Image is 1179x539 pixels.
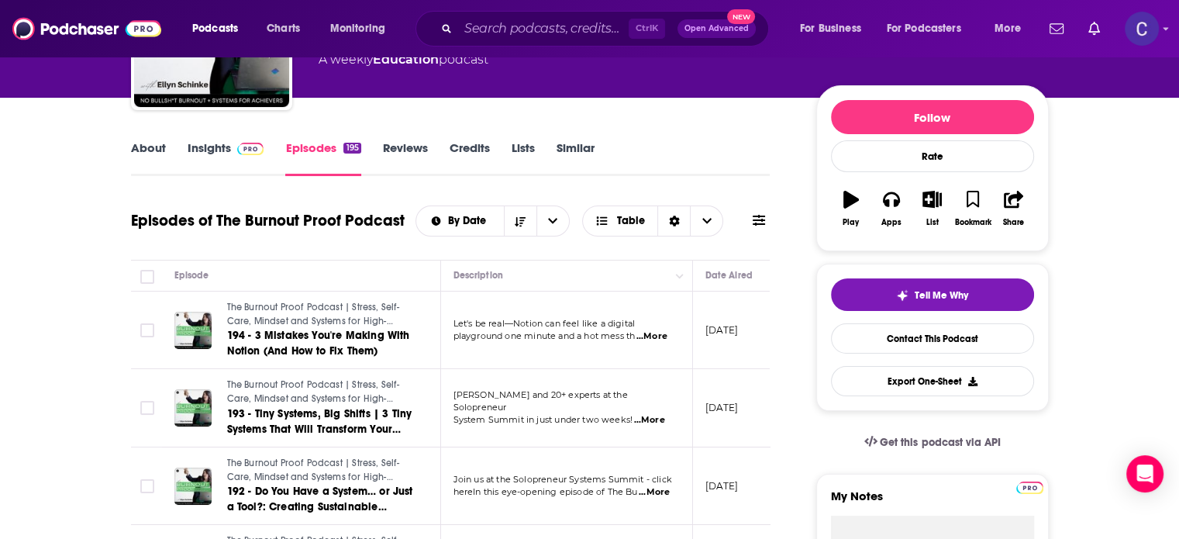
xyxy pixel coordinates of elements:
a: 194 - 3 Mistakes You're Making With Notion (And How to Fix Them) [227,328,413,359]
button: Follow [831,100,1034,134]
a: Reviews [383,140,428,176]
div: Description [453,266,503,285]
input: Search podcasts, credits, & more... [458,16,629,41]
span: New [727,9,755,24]
span: System Summit in just under two weeks! [453,414,633,425]
button: tell me why sparkleTell Me Why [831,278,1034,311]
a: About [131,140,166,176]
a: Contact This Podcast [831,323,1034,354]
div: Date Aired [705,266,753,285]
a: Show notifications dropdown [1082,16,1106,42]
a: The Burnout Proof Podcast | Stress, Self-Care, Mindset and Systems for High-Achievers in Business [227,301,413,328]
span: 192 - Do You Have a System… or Just a Tool?: Creating Sustainable Systems That Prevent Burnout [227,485,413,529]
span: here⁠In this eye-opening episode of The Bu [453,486,638,497]
span: Join us at the Solopreneur Systems Summit -⁠ click [453,474,672,485]
button: Export One-Sheet [831,366,1034,396]
img: User Profile [1125,12,1159,46]
button: Show profile menu [1125,12,1159,46]
div: Share [1003,218,1024,227]
span: Podcasts [192,18,238,40]
img: Podchaser Pro [237,143,264,155]
span: Toggle select row [140,401,154,415]
h2: Choose List sort [415,206,570,237]
span: Toggle select row [140,479,154,493]
a: Charts [257,16,309,41]
button: Column Actions [671,267,689,285]
div: 195 [343,143,360,154]
a: The Burnout Proof Podcast | Stress, Self-Care, Mindset and Systems for High-Achievers in Business [227,457,413,484]
div: Play [843,218,859,227]
span: By Date [448,216,491,226]
a: Get this podcast via API [852,423,1013,461]
span: Charts [267,18,300,40]
button: List [912,181,952,237]
button: Play [831,181,871,237]
span: Table [617,216,645,226]
a: 193 - Tiny Systems, Big Shifts | 3 Tiny Systems That Will Transform Your Workday (Without Overwhe... [227,406,413,437]
a: Pro website [1016,479,1043,494]
button: Open AdvancedNew [677,19,756,38]
div: Search podcasts, credits, & more... [430,11,784,47]
a: 192 - Do You Have a System… or Just a Tool?: Creating Sustainable Systems That Prevent Burnout [227,484,413,515]
span: Open Advanced [684,25,749,33]
span: [PERSON_NAME] and 20+ experts at the Solopreneur [453,389,628,413]
span: Tell Me Why [915,289,968,302]
img: Podchaser Pro [1016,482,1043,494]
span: 194 - 3 Mistakes You're Making With Notion (And How to Fix Them) [227,329,410,358]
button: Share [993,181,1033,237]
a: Lists [512,140,535,176]
img: Podchaser - Follow, Share and Rate Podcasts [12,14,161,43]
button: Bookmark [953,181,993,237]
div: Open Intercom Messenger [1126,455,1163,492]
p: [DATE] [705,479,739,492]
p: [DATE] [705,401,739,414]
div: Bookmark [954,218,991,227]
a: Episodes195 [285,140,360,176]
a: Education [373,52,439,67]
a: Show notifications dropdown [1043,16,1070,42]
span: The Burnout Proof Podcast | Stress, Self-Care, Mindset and Systems for High-Achievers in Business [227,379,400,417]
button: Apps [871,181,912,237]
p: [DATE] [705,323,739,337]
span: ...More [639,486,670,499]
button: open menu [984,16,1040,41]
a: The Burnout Proof Podcast | Stress, Self-Care, Mindset and Systems for High-Achievers in Business [227,378,413,406]
a: InsightsPodchaser Pro [188,140,264,176]
a: Credits [450,140,490,176]
img: tell me why sparkle [896,289,908,302]
span: Logged in as publicityxxtina [1125,12,1159,46]
span: The Burnout Proof Podcast | Stress, Self-Care, Mindset and Systems for High-Achievers in Business [227,458,400,496]
div: Rate [831,140,1034,172]
span: ...More [636,330,667,343]
span: Monitoring [330,18,385,40]
div: A weekly podcast [319,50,488,69]
span: 193 - Tiny Systems, Big Shifts | 3 Tiny Systems That Will Transform Your Workday (Without Overwhe... [227,407,412,467]
span: Toggle select row [140,323,154,337]
a: Similar [557,140,595,176]
div: Episode [174,266,209,285]
label: My Notes [831,489,1034,516]
button: open menu [877,16,984,41]
div: List [926,218,939,227]
div: Apps [881,218,901,227]
h1: Episodes of The Burnout Proof Podcast [131,211,405,230]
button: open menu [789,16,881,41]
button: Choose View [582,206,724,237]
span: ...More [634,414,665,427]
span: For Business [800,18,861,40]
button: open menu [181,16,258,41]
button: Sort Direction [504,206,536,236]
span: Ctrl K [629,19,665,39]
span: Let's be real—Notion can feel like a digital [453,318,636,329]
div: Sort Direction [657,206,690,236]
span: More [995,18,1021,40]
button: open menu [416,216,504,226]
button: open menu [319,16,405,41]
span: playground one minute and a hot mess th [453,330,636,341]
span: The Burnout Proof Podcast | Stress, Self-Care, Mindset and Systems for High-Achievers in Business [227,302,400,340]
span: For Podcasters [887,18,961,40]
button: open menu [536,206,569,236]
span: Get this podcast via API [880,436,1000,449]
